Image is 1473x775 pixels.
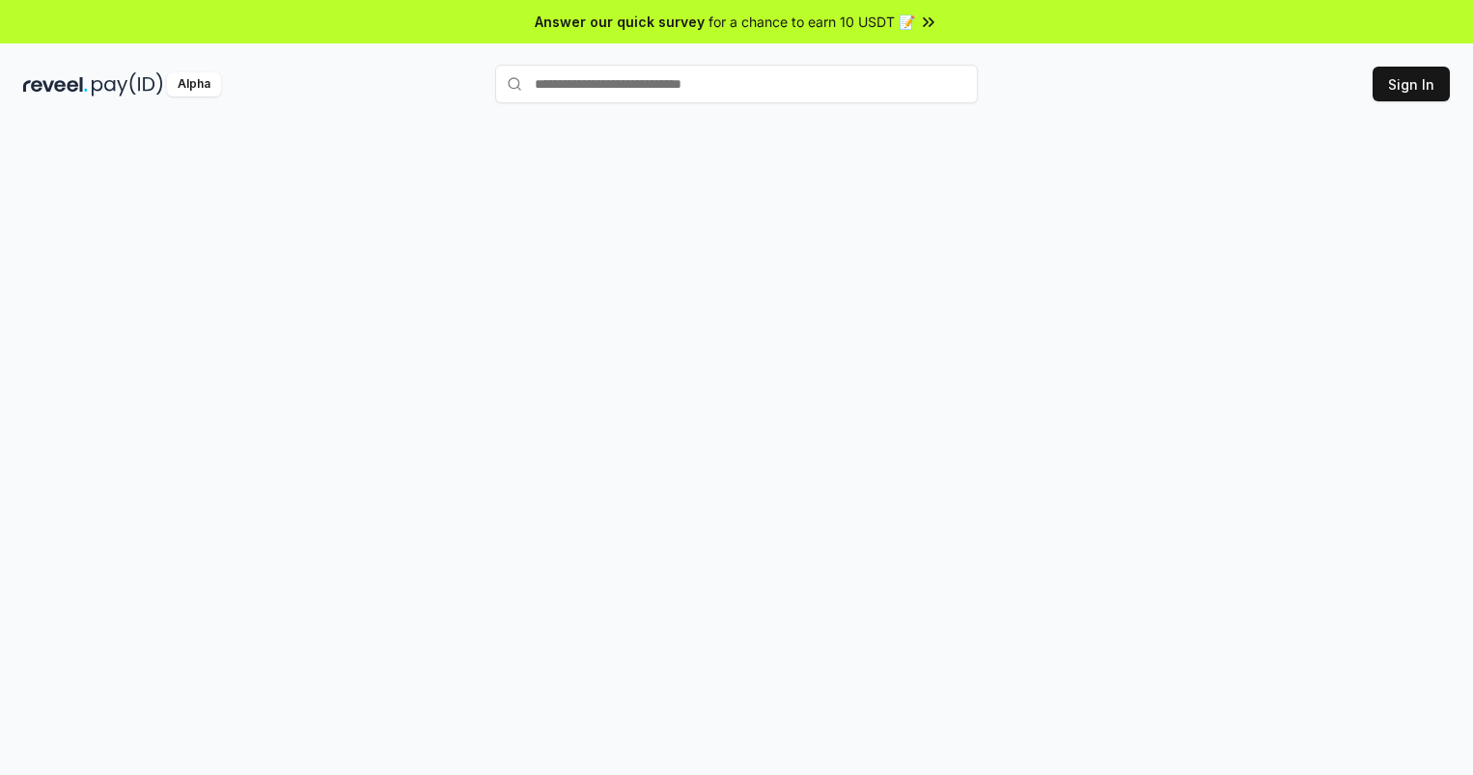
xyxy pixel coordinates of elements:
div: Alpha [167,72,221,97]
img: pay_id [92,72,163,97]
span: Answer our quick survey [535,12,705,32]
button: Sign In [1373,67,1450,101]
span: for a chance to earn 10 USDT 📝 [709,12,915,32]
img: reveel_dark [23,72,88,97]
